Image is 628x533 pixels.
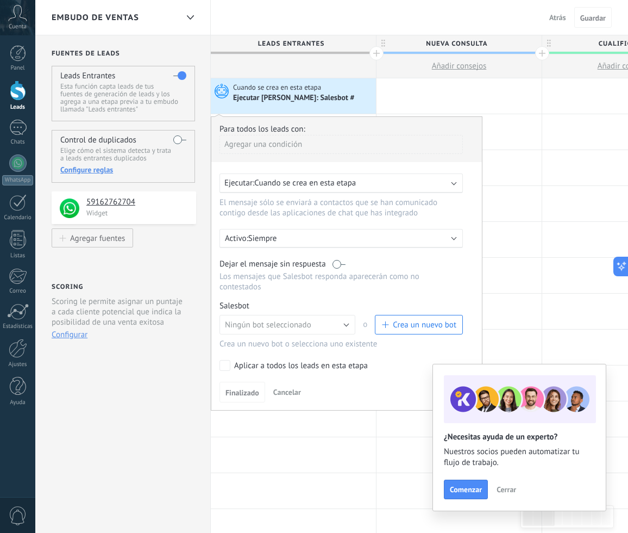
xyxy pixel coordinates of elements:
div: WhatsApp [2,175,33,185]
div: Leads Entrantes [211,35,376,52]
h4: 59162762704 [86,197,188,208]
button: Ningún bot seleccionado [219,315,355,334]
button: Crea un nuevo bot [375,315,463,334]
h2: Fuentes de leads [52,49,196,58]
button: Añadir consejos [376,54,542,78]
span: Cancelar [273,387,301,397]
div: Agregar una condición [219,135,463,154]
div: Leads [2,104,34,111]
span: Nueva consulta [376,35,536,52]
div: Ayuda [2,399,34,406]
div: Crea un nuevo bot o selecciona uno existente [219,339,463,349]
span: Dejar el mensaje sin respuesta [219,259,326,269]
p: Elige cómo el sistema detecta y trata a leads entrantes duplicados [60,147,186,162]
div: Correo [2,288,34,295]
button: Configurar [52,330,87,340]
button: Atrás [545,9,570,26]
span: Ningún bot seleccionado [225,320,311,330]
div: Calendario [2,214,34,221]
h4: Leads Entrantes [60,71,115,81]
span: Leads Entrantes [211,35,370,52]
div: Ejecutar [PERSON_NAME]: Salesbot # [233,94,356,103]
div: Nueva consulta [376,35,542,52]
span: Atrás [549,13,566,22]
p: El mensaje sólo se enviará a contactos que se han comunicado contigo desde las aplicaciones de ch... [219,197,452,218]
span: Cuando se crea en esta etapa [233,83,323,92]
p: Widget [86,208,190,218]
span: Crea un nuevo bot [393,320,456,330]
span: Finalizado [225,389,259,396]
div: Panel [2,65,34,72]
div: Salesbot [219,301,463,311]
span: Añadir consejos [432,61,487,71]
button: Cerrar [492,481,521,498]
div: Configure reglas [60,165,186,175]
p: Scoring le permite asignar un puntaje a cada cliente potencial que indica la posibilidad de una v... [52,296,187,327]
div: Agregar fuentes [70,233,125,243]
span: o [355,315,375,334]
span: Cuenta [9,23,27,30]
button: Guardar [574,7,612,28]
div: Listas [2,252,34,259]
div: Chats [2,139,34,146]
img: logo_min.png [60,199,79,218]
p: Siempre [248,233,438,244]
h4: Control de duplicados [60,135,136,145]
span: Guardar [580,14,606,22]
h2: ¿Necesitas ayuda de un experto? [444,432,595,442]
span: Activo: [225,233,248,244]
span: Comenzar [450,486,482,493]
span: Cuando se crea en esta etapa [254,178,356,188]
span: Embudo de ventas [52,13,139,23]
h2: Scoring [52,283,83,291]
span: Ejecutar: [224,178,254,188]
button: Finalizado [219,382,265,402]
span: Nuestros socios pueden automatizar tu flujo de trabajo. [444,447,595,468]
button: Comenzar [444,480,488,499]
div: Embudo de ventas [181,7,199,28]
div: Estadísticas [2,323,34,330]
div: Ajustes [2,361,34,368]
button: Agregar fuentes [52,228,133,247]
div: Aplicar a todos los leads en esta etapa [234,361,368,371]
p: Los mensajes que Salesbot responda aparecerán como no contestados [219,271,463,292]
button: Cancelar [269,384,305,400]
div: Para todos los leads con: [219,124,474,134]
p: Esta función capta leads de tus fuentes de generación de leads y los agrega a una etapa previa a ... [60,83,186,113]
span: Cerrar [497,486,516,493]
